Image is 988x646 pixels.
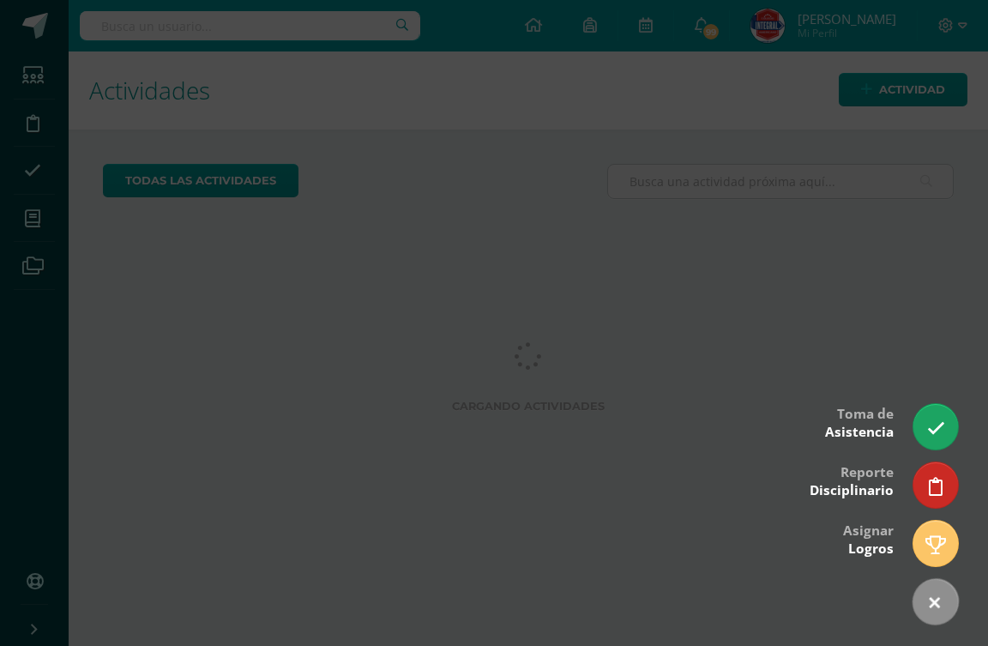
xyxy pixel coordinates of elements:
div: Toma de [825,394,894,450]
span: Disciplinario [810,481,894,499]
span: Asistencia [825,423,894,441]
span: Logros [848,540,894,558]
div: Asignar [843,510,894,566]
div: Reporte [810,452,894,508]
